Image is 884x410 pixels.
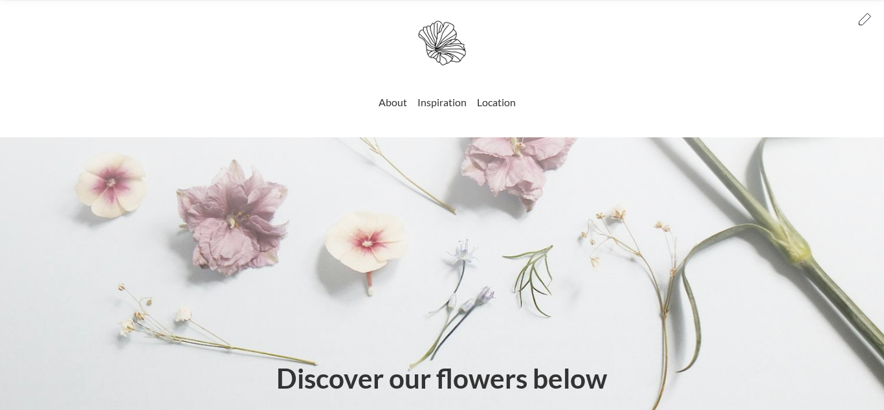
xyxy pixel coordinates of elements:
[379,91,407,113] a: About
[477,91,516,113] a: Location
[417,91,467,113] a: Inspiration
[402,21,482,65] img: Flowerstore
[852,6,878,32] button: Exit preview (⌘+E)
[256,363,627,393] h1: Discover our flowers below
